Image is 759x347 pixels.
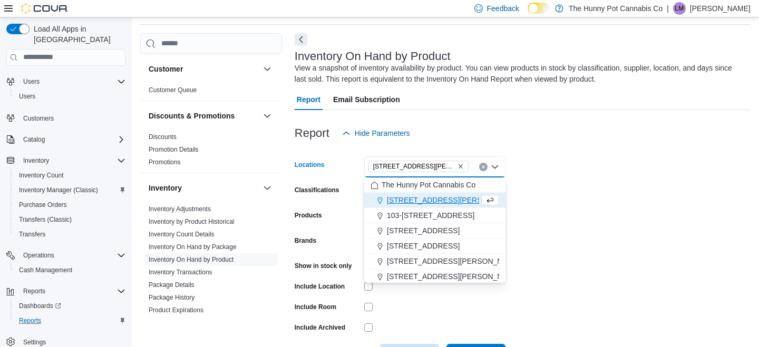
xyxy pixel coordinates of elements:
[149,294,194,301] a: Package History
[149,146,199,153] a: Promotion Details
[295,262,352,270] label: Show in stock only
[19,92,35,101] span: Users
[149,145,199,154] span: Promotion Details
[15,314,125,327] span: Reports
[2,132,130,147] button: Catalog
[149,111,259,121] button: Discounts & Promotions
[295,303,336,311] label: Include Room
[295,211,322,220] label: Products
[19,186,98,194] span: Inventory Manager (Classic)
[295,127,329,140] h3: Report
[19,285,125,298] span: Reports
[19,133,49,146] button: Catalog
[149,231,215,238] a: Inventory Count Details
[19,133,125,146] span: Catalog
[261,110,274,122] button: Discounts & Promotions
[373,161,455,172] span: [STREET_ADDRESS][PERSON_NAME]
[23,135,45,144] span: Catalog
[15,228,50,241] a: Transfers
[19,302,61,310] span: Dashboards
[364,177,505,193] button: The Hunny Pot Cannabis Co
[21,3,69,14] img: Cova
[149,158,181,166] span: Promotions
[19,285,50,298] button: Reports
[19,249,59,262] button: Operations
[355,128,410,138] span: Hide Parameters
[382,180,475,190] span: The Hunny Pot Cannabis Co
[140,131,282,173] div: Discounts & Promotions
[149,281,194,289] a: Package Details
[15,184,102,196] a: Inventory Manager (Classic)
[15,90,125,103] span: Users
[15,314,45,327] a: Reports
[387,241,460,251] span: [STREET_ADDRESS]
[387,225,460,236] span: [STREET_ADDRESS]
[19,201,67,209] span: Purchase Orders
[23,251,54,260] span: Operations
[675,2,684,15] span: LM
[368,161,469,172] span: 100 Jamieson Pkwy
[2,74,130,89] button: Users
[295,186,339,194] label: Classifications
[149,86,197,94] span: Customer Queue
[295,282,345,291] label: Include Location
[387,195,521,205] span: [STREET_ADDRESS][PERSON_NAME]
[149,64,259,74] button: Customer
[387,210,475,221] span: 103-[STREET_ADDRESS]
[667,2,669,15] p: |
[15,300,65,312] a: Dashboards
[15,169,125,182] span: Inventory Count
[11,197,130,212] button: Purchase Orders
[364,239,505,254] button: [STREET_ADDRESS]
[364,193,505,208] button: [STREET_ADDRESS][PERSON_NAME]
[15,199,71,211] a: Purchase Orders
[15,213,76,226] a: Transfers (Classic)
[458,163,464,170] button: Remove 100 Jamieson Pkwy from selection in this group
[149,268,212,276] span: Inventory Transactions
[149,205,211,213] a: Inventory Adjustments
[15,169,68,182] a: Inventory Count
[295,323,345,332] label: Include Archived
[295,161,325,169] label: Locations
[333,89,400,110] span: Email Subscription
[2,248,130,263] button: Operations
[19,249,125,262] span: Operations
[149,133,177,141] a: Discounts
[149,205,211,213] span: Inventory Adjustments
[11,183,130,197] button: Inventory Manager (Classic)
[295,236,316,245] label: Brands
[11,212,130,227] button: Transfers (Classic)
[19,154,53,167] button: Inventory
[149,243,237,251] span: Inventory On Hand by Package
[23,338,46,346] span: Settings
[2,110,130,125] button: Customers
[15,264,125,276] span: Cash Management
[15,300,125,312] span: Dashboards
[149,230,215,239] span: Inventory Count Details
[11,263,130,277] button: Cash Management
[297,89,320,110] span: Report
[19,112,58,125] a: Customers
[338,123,414,144] button: Hide Parameters
[149,281,194,289] span: Package Details
[690,2,751,15] p: [PERSON_NAME]
[19,75,125,88] span: Users
[11,227,130,242] button: Transfers
[149,183,259,193] button: Inventory
[149,111,235,121] h3: Discounts & Promotions
[149,183,182,193] h3: Inventory
[23,77,40,86] span: Users
[23,114,54,123] span: Customers
[15,184,125,196] span: Inventory Manager (Classic)
[528,3,550,14] input: Dark Mode
[387,271,521,282] span: [STREET_ADDRESS][PERSON_NAME]
[19,266,72,274] span: Cash Management
[15,228,125,241] span: Transfers
[261,63,274,75] button: Customer
[19,171,64,180] span: Inventory Count
[19,111,125,124] span: Customers
[19,154,125,167] span: Inventory
[479,163,488,171] button: Clear input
